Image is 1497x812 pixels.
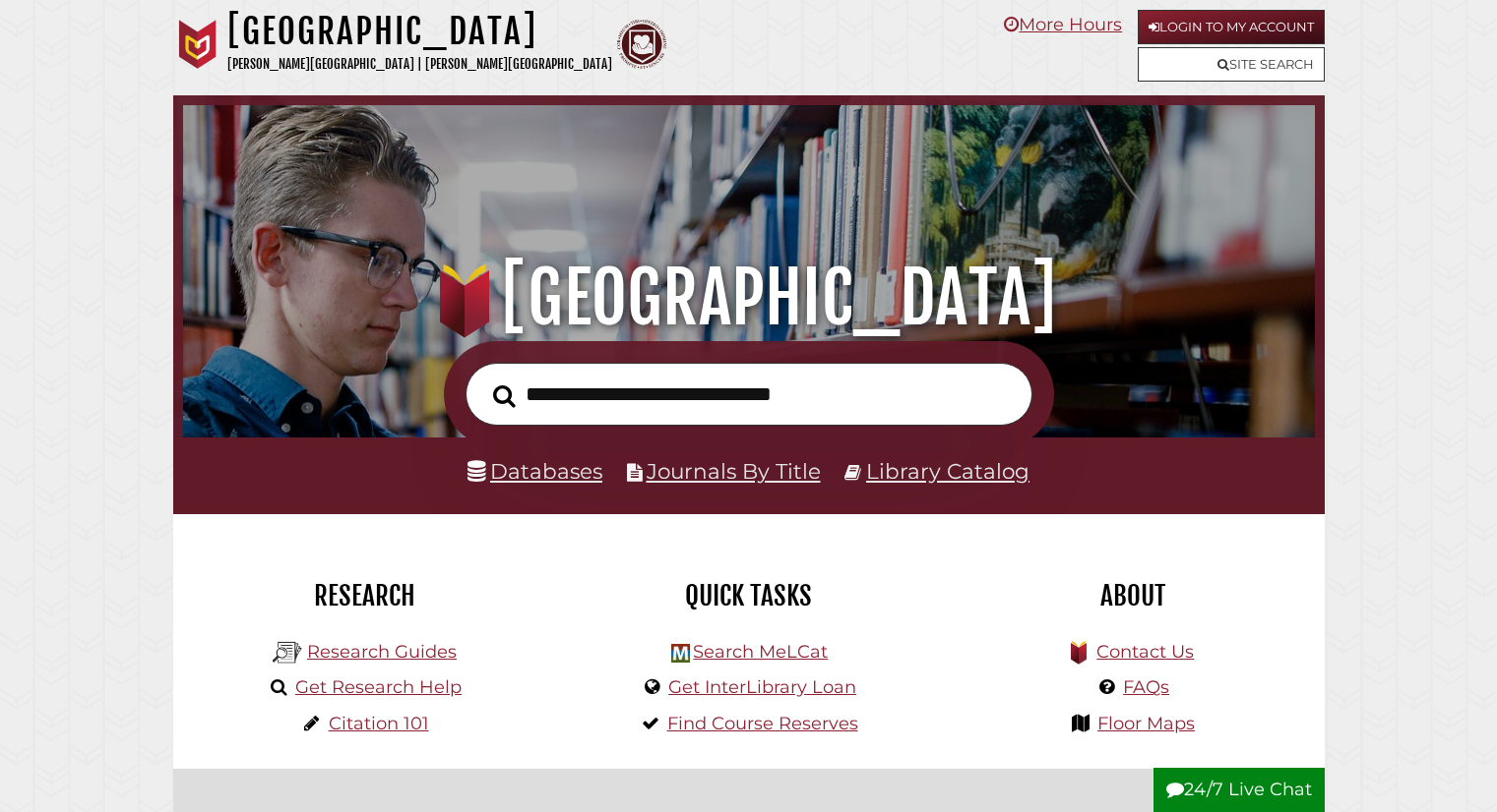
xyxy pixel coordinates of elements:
img: Calvin Theological Seminary [617,20,666,69]
img: Hekman Library Logo [671,644,690,663]
a: Library Catalog [866,458,1029,484]
h2: Quick Tasks [572,579,926,612]
a: More Hours [1004,14,1122,35]
a: Citation 101 [329,713,429,734]
img: Calvin University [173,20,222,69]
img: Hekman Library Logo [273,638,302,667]
button: Search [483,378,526,413]
a: Floor Maps [1097,713,1195,734]
p: [PERSON_NAME][GEOGRAPHIC_DATA] | [PERSON_NAME][GEOGRAPHIC_DATA] [227,53,612,76]
h1: [GEOGRAPHIC_DATA] [205,255,1291,341]
a: Login to My Account [1138,10,1325,44]
a: Research Guides [307,641,457,663]
a: Search MeLCat [693,641,828,663]
i: Search [493,383,516,407]
h2: About [956,579,1310,612]
h2: Research [188,579,542,612]
a: Journals By Title [647,458,821,484]
a: Contact Us [1096,641,1194,663]
a: Get InterLibrary Loan [668,676,856,698]
a: Site Search [1138,47,1325,82]
a: Get Research Help [295,676,462,698]
a: FAQs [1123,676,1169,698]
a: Find Course Reserves [667,713,858,734]
h1: [GEOGRAPHIC_DATA] [227,10,612,53]
a: Databases [468,458,602,484]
